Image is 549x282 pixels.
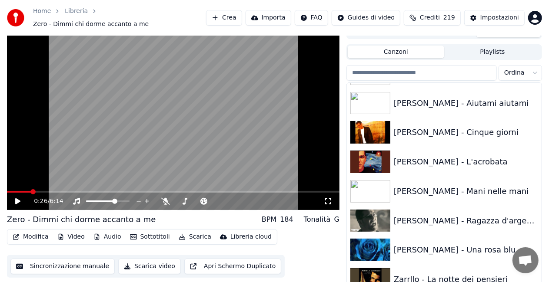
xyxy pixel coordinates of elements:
div: [PERSON_NAME] - Cinque giorni [394,126,538,138]
button: Sottotitoli [126,231,173,243]
a: Aprire la chat [512,247,539,273]
img: youka [7,9,24,26]
div: Zero - Dimmi chi dorme accanto a me [7,213,156,226]
div: Impostazioni [480,13,519,22]
div: [PERSON_NAME] - Una rosa blu [394,244,538,256]
div: [PERSON_NAME] - Mani nelle mani [394,185,538,197]
button: Crea [206,10,242,26]
button: Sincronizzazione manuale [10,259,115,274]
button: Audio [90,231,125,243]
div: BPM [262,214,276,225]
div: G [334,214,339,225]
span: Ordina [504,69,525,77]
div: [PERSON_NAME] - L'acrobata [394,156,538,168]
a: Libreria [65,7,88,16]
button: Guides di video [332,10,400,26]
span: Zero - Dimmi chi dorme accanto a me [33,20,149,29]
div: 184 [280,214,293,225]
div: / [34,197,55,206]
button: Importa [246,10,291,26]
span: 219 [443,13,455,22]
button: Scarica [175,231,215,243]
button: Playlists [444,46,541,58]
span: 0:26 [34,197,47,206]
div: Libreria cloud [230,233,272,241]
button: FAQ [295,10,328,26]
button: Impostazioni [464,10,525,26]
span: 6:14 [50,197,63,206]
div: [PERSON_NAME] - Aiutami aiutami [394,97,538,109]
a: Home [33,7,51,16]
button: Apri Schermo Duplicato [184,259,281,274]
nav: breadcrumb [33,7,206,29]
div: [PERSON_NAME] - Ragazza d'argento [394,215,538,227]
button: Modifica [9,231,52,243]
button: Canzoni [348,46,444,58]
div: Tonalità [304,214,331,225]
span: Crediti [420,13,440,22]
button: Crediti219 [404,10,461,26]
button: Video [54,231,88,243]
button: Scarica video [118,259,181,274]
